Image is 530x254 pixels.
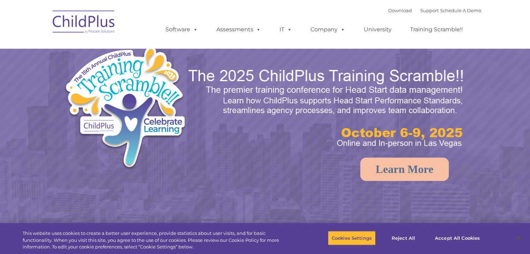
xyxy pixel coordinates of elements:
a: IT [272,23,299,37]
button: Cookies Settings [328,231,376,245]
div: This website uses cookies to create a better user experience, provide statistics about user visit... [23,230,292,251]
a: University [357,23,399,37]
font: | [388,8,481,13]
button: Reject All [382,231,425,245]
button: Accept All Cookies [431,231,484,245]
a: Download [388,8,412,13]
a: Learn More [360,158,449,181]
a: Support [420,8,439,13]
a: Software [159,23,205,37]
a: Company [304,23,352,37]
a: Schedule A Demo [440,8,481,13]
a: Training Scramble!! [403,23,470,37]
a: Assessments [209,23,268,37]
img: ChildPlus by Procare Solutions [49,6,119,40]
button: Close [511,230,527,246]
